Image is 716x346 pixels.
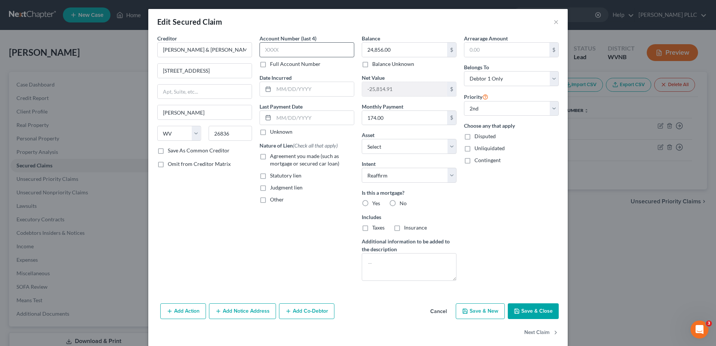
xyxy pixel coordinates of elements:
[270,128,292,136] label: Unknown
[474,157,501,163] span: Contingent
[160,303,206,319] button: Add Action
[464,64,489,70] span: Belongs To
[362,213,456,221] label: Includes
[372,224,385,231] span: Taxes
[274,111,354,125] input: MM/DD/YYYY
[464,34,508,42] label: Arrearage Amount
[400,200,407,206] span: No
[260,142,338,149] label: Nature of Lien
[474,145,505,151] span: Unliquidated
[274,82,354,96] input: MM/DD/YYYY
[157,16,222,27] div: Edit Secured Claim
[362,103,403,110] label: Monthly Payment
[270,184,303,191] span: Judgment lien
[706,321,712,327] span: 3
[464,92,488,101] label: Priority
[158,64,252,78] input: Enter address...
[260,103,303,110] label: Last Payment Date
[447,43,456,57] div: $
[464,122,559,130] label: Choose any that apply
[424,304,453,319] button: Cancel
[270,153,339,167] span: Agreement you made (such as mortgage or secured car loan)
[209,303,276,319] button: Add Notice Address
[362,189,456,197] label: Is this a mortgage?
[362,34,380,42] label: Balance
[474,133,496,139] span: Disputed
[270,60,321,68] label: Full Account Number
[168,147,230,154] label: Save As Common Creditor
[404,224,427,231] span: Insurance
[362,237,456,253] label: Additional information to be added to the description
[157,35,177,42] span: Creditor
[372,60,414,68] label: Balance Unknown
[464,43,549,57] input: 0.00
[260,74,292,82] label: Date Incurred
[270,172,301,179] span: Statutory lien
[168,161,231,167] span: Omit from Creditor Matrix
[549,43,558,57] div: $
[293,142,338,149] span: (Check all that apply)
[447,82,456,96] div: $
[372,200,380,206] span: Yes
[508,303,559,319] button: Save & Close
[362,111,447,125] input: 0.00
[362,74,385,82] label: Net Value
[524,325,559,341] button: Next Claim
[270,196,284,203] span: Other
[362,132,374,138] span: Asset
[260,42,354,57] input: XXXX
[362,82,447,96] input: 0.00
[279,303,334,319] button: Add Co-Debtor
[362,43,447,57] input: 0.00
[158,105,252,119] input: Enter city...
[362,160,376,168] label: Intent
[209,126,252,141] input: Enter zip...
[260,34,316,42] label: Account Number (last 4)
[691,321,709,339] iframe: Intercom live chat
[447,111,456,125] div: $
[553,17,559,26] button: ×
[157,42,252,57] input: Search creditor by name...
[158,85,252,99] input: Apt, Suite, etc...
[456,303,505,319] button: Save & New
